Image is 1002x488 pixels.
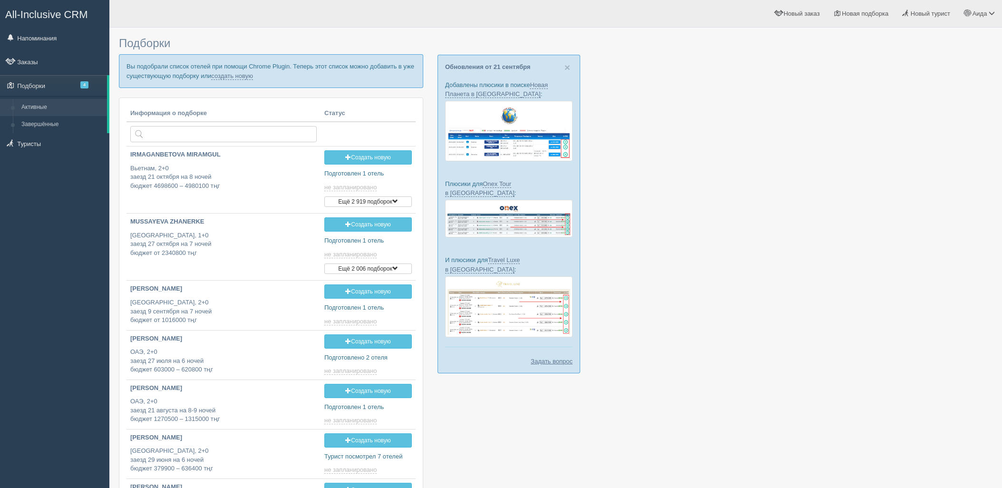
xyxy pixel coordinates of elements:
[973,10,987,17] span: Аида
[445,256,520,273] a: Travel Luxe в [GEOGRAPHIC_DATA]
[130,231,317,258] p: [GEOGRAPHIC_DATA], 1+0 заезд 27 октября на 7 ночей бюджет от 2340800 тңг
[126,281,321,329] a: [PERSON_NAME] [GEOGRAPHIC_DATA], 2+0заезд 9 сентября на 7 ночейбюджет от 1016000 тңг
[324,466,379,474] a: не запланировано
[130,126,317,142] input: Поиск по стране или туристу
[445,200,573,237] img: onex-tour-proposal-crm-for-travel-agency.png
[80,81,88,88] span: 4
[911,10,950,17] span: Новый турист
[130,298,317,325] p: [GEOGRAPHIC_DATA], 2+0 заезд 9 сентября на 7 ночей бюджет от 1016000 тңг
[130,447,317,473] p: [GEOGRAPHIC_DATA], 2+0 заезд 29 июня на 6 ночей бюджет 379900 – 636400 тңг
[564,62,570,73] span: ×
[324,150,412,165] a: Создать новую
[324,318,377,325] span: не запланировано
[324,284,412,299] a: Создать новую
[324,184,379,191] a: не запланировано
[130,348,317,374] p: ОАЭ, 2+0 заезд 27 июля на 6 ночей бюджет 603000 – 620800 тңг
[324,196,412,207] button: Ещё 2 919 подборок
[324,251,377,258] span: не запланировано
[130,384,317,393] p: [PERSON_NAME]
[784,10,820,17] span: Новый заказ
[119,37,170,49] span: Подборки
[0,0,109,27] a: All-Inclusive CRM
[324,169,412,178] p: Подготовлен 1 отель
[324,303,412,312] p: Подготовлен 1 отель
[126,214,321,265] a: MUSSAYEVA ZHANERKE [GEOGRAPHIC_DATA], 1+0заезд 27 октября на 7 ночейбюджет от 2340800 тңг
[130,334,317,343] p: [PERSON_NAME]
[126,105,321,122] th: Информация о подборке
[324,353,412,362] p: Подготовлено 2 отеля
[445,276,573,338] img: travel-luxe-%D0%BF%D0%BE%D0%B4%D0%B1%D0%BE%D1%80%D0%BA%D0%B0-%D1%81%D1%80%D0%BC-%D0%B4%D0%BB%D1%8...
[445,101,573,161] img: new-planet-%D0%BF%D1%96%D0%B4%D0%B1%D1%96%D1%80%D0%BA%D0%B0-%D1%81%D1%80%D0%BC-%D0%B4%D0%BB%D1%8F...
[126,146,321,198] a: IRMAGANBETOVA MIRAMGUL Вьетнам, 2+0заезд 21 октября на 8 ночейбюджет 4698600 – 4980100 тңг
[324,251,379,258] a: не запланировано
[130,397,317,424] p: ОАЭ, 2+0 заезд 21 августа на 8-9 ночей бюджет 1270500 – 1315000 тңг
[324,433,412,448] a: Создать новую
[126,331,321,379] a: [PERSON_NAME] ОАЭ, 2+0заезд 27 июля на 6 ночейбюджет 603000 – 620800 тңг
[324,264,412,274] button: Ещё 2 006 подборок
[531,357,573,366] a: Задать вопрос
[324,334,412,349] a: Создать новую
[324,367,377,375] span: не запланировано
[321,105,416,122] th: Статус
[324,452,412,461] p: Турист посмотрел 7 отелей
[445,179,573,197] p: Плюсики для :
[564,62,570,72] button: Close
[130,284,317,293] p: [PERSON_NAME]
[842,10,888,17] span: Новая подборка
[5,9,88,20] span: All-Inclusive CRM
[324,217,412,232] a: Создать новую
[324,417,379,424] a: не запланировано
[130,164,317,191] p: Вьетнам, 2+0 заезд 21 октября на 8 ночей бюджет 4698600 – 4980100 тңг
[130,150,317,159] p: IRMAGANBETOVA MIRAMGUL
[324,236,412,245] p: Подготовлен 1 отель
[211,72,253,80] a: создать новую
[324,403,412,412] p: Подготовлен 1 отель
[130,217,317,226] p: MUSSAYEVA ZHANERKE
[324,318,379,325] a: не запланировано
[445,255,573,273] p: И плюсики для :
[445,80,573,98] p: Добавлены плюсики в поиске :
[324,367,379,375] a: не запланировано
[324,384,412,398] a: Создать новую
[17,99,107,116] a: Активные
[126,429,321,478] a: [PERSON_NAME] [GEOGRAPHIC_DATA], 2+0заезд 29 июня на 6 ночейбюджет 379900 – 636400 тңг
[130,433,317,442] p: [PERSON_NAME]
[324,466,377,474] span: не запланировано
[324,184,377,191] span: не запланировано
[119,54,423,88] p: Вы подобрали список отелей при помощи Chrome Plugin. Теперь этот список можно добавить в уже суще...
[445,63,530,70] a: Обновления от 21 сентября
[126,380,321,428] a: [PERSON_NAME] ОАЭ, 2+0заезд 21 августа на 8-9 ночейбюджет 1270500 – 1315000 тңг
[324,417,377,424] span: не запланировано
[17,116,107,133] a: Завершённые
